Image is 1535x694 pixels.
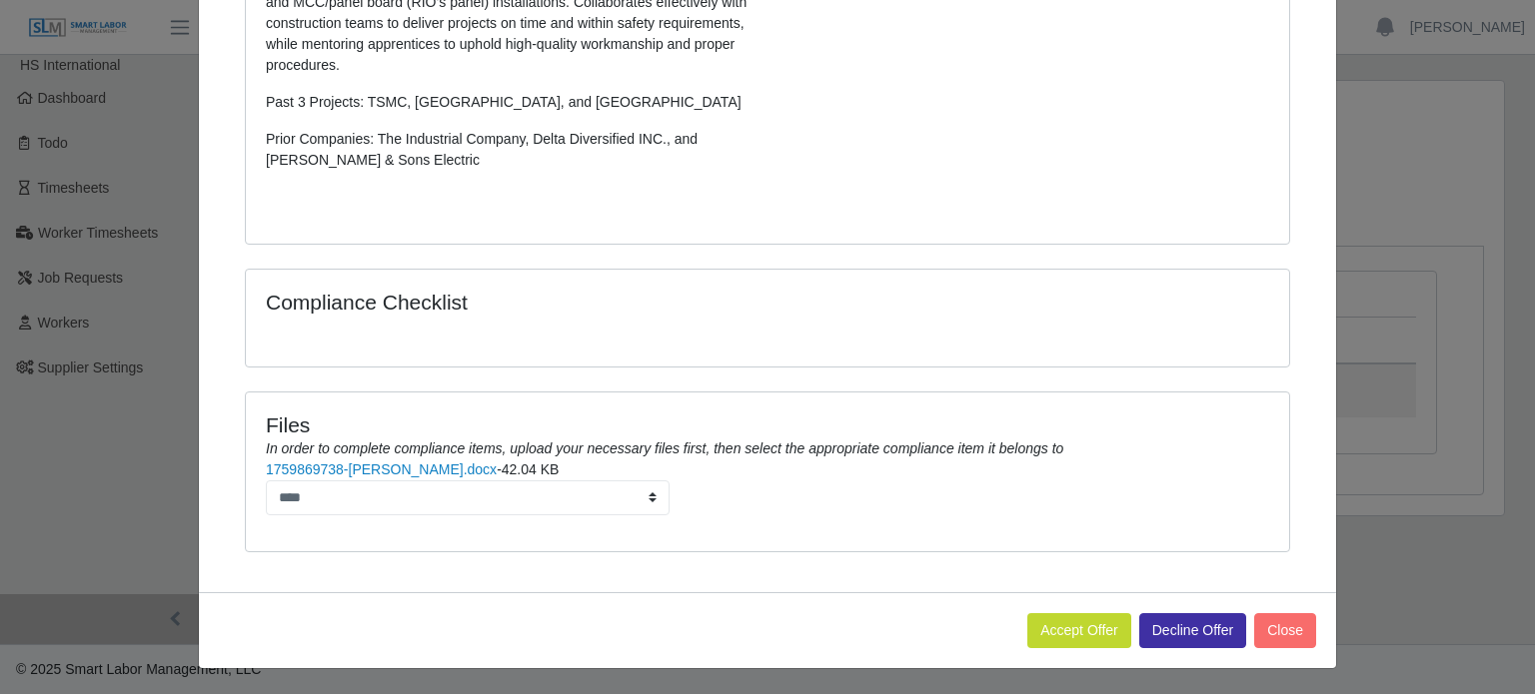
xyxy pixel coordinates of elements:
a: 1759869738-[PERSON_NAME].docx [266,461,497,477]
button: Decline Offer [1139,613,1246,648]
p: Past 3 Projects: TSMC, [GEOGRAPHIC_DATA], and [GEOGRAPHIC_DATA] [266,92,753,113]
li: - [266,459,1269,515]
button: Close [1254,613,1316,648]
h4: Files [266,412,1269,437]
span: 42.04 KB [502,461,560,477]
i: In order to complete compliance items, upload your necessary files first, then select the appropr... [266,440,1063,456]
h4: Compliance Checklist [266,290,924,315]
button: Accept Offer [1027,613,1131,648]
p: Prior Companies: The Industrial Company, Delta Diversified INC., and [PERSON_NAME] & Sons Electric [266,129,753,171]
